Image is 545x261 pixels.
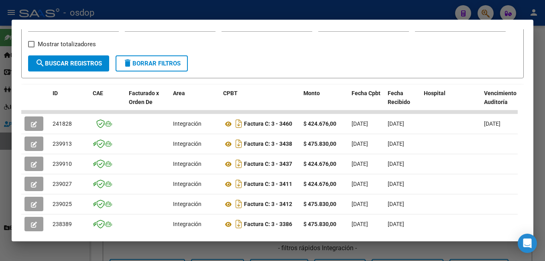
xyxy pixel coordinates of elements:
[388,90,410,106] span: Fecha Recibido
[53,221,72,227] span: 238389
[173,161,201,167] span: Integración
[173,201,201,207] span: Integración
[123,58,132,68] mat-icon: delete
[170,85,220,120] datatable-header-cell: Area
[93,90,103,96] span: CAE
[352,90,380,96] span: Fecha Cpbt
[38,39,96,49] span: Mostrar totalizadores
[388,221,404,227] span: [DATE]
[234,218,244,230] i: Descargar documento
[352,181,368,187] span: [DATE]
[49,85,89,120] datatable-header-cell: ID
[303,161,336,167] strong: $ 424.676,00
[352,141,368,147] span: [DATE]
[244,221,292,228] strong: Factura C: 3 - 3386
[518,234,537,253] div: Open Intercom Messenger
[352,161,368,167] span: [DATE]
[234,157,244,170] i: Descargar documento
[303,90,320,96] span: Monto
[388,161,404,167] span: [DATE]
[35,58,45,68] mat-icon: search
[53,181,72,187] span: 239027
[223,90,238,96] span: CPBT
[348,85,384,120] datatable-header-cell: Fecha Cpbt
[244,121,292,127] strong: Factura C: 3 - 3460
[352,221,368,227] span: [DATE]
[89,85,126,120] datatable-header-cell: CAE
[116,55,188,71] button: Borrar Filtros
[303,181,336,187] strong: $ 424.676,00
[53,161,72,167] span: 239910
[234,198,244,210] i: Descargar documento
[220,85,300,120] datatable-header-cell: CPBT
[234,117,244,130] i: Descargar documento
[303,141,336,147] strong: $ 475.830,00
[28,55,109,71] button: Buscar Registros
[173,141,201,147] span: Integración
[173,90,185,96] span: Area
[388,181,404,187] span: [DATE]
[53,90,58,96] span: ID
[352,120,368,127] span: [DATE]
[244,201,292,208] strong: Factura C: 3 - 3412
[388,141,404,147] span: [DATE]
[173,181,201,187] span: Integración
[303,201,336,207] strong: $ 475.830,00
[206,22,215,31] button: Open calendar
[303,120,336,127] strong: $ 424.676,00
[424,90,445,96] span: Hospital
[244,161,292,167] strong: Factura C: 3 - 3437
[484,120,500,127] span: [DATE]
[421,85,481,120] datatable-header-cell: Hospital
[300,85,348,120] datatable-header-cell: Monto
[352,201,368,207] span: [DATE]
[244,181,292,188] strong: Factura C: 3 - 3411
[173,221,201,227] span: Integración
[53,141,72,147] span: 239913
[234,177,244,190] i: Descargar documento
[388,120,404,127] span: [DATE]
[53,201,72,207] span: 239025
[303,221,336,227] strong: $ 475.830,00
[123,60,181,67] span: Borrar Filtros
[234,137,244,150] i: Descargar documento
[388,201,404,207] span: [DATE]
[384,85,421,120] datatable-header-cell: Fecha Recibido
[244,141,292,147] strong: Factura C: 3 - 3438
[35,60,102,67] span: Buscar Registros
[53,120,72,127] span: 241828
[173,120,201,127] span: Integración
[481,85,517,120] datatable-header-cell: Vencimiento Auditoría
[126,85,170,120] datatable-header-cell: Facturado x Orden De
[484,90,517,106] span: Vencimiento Auditoría
[129,90,159,106] span: Facturado x Orden De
